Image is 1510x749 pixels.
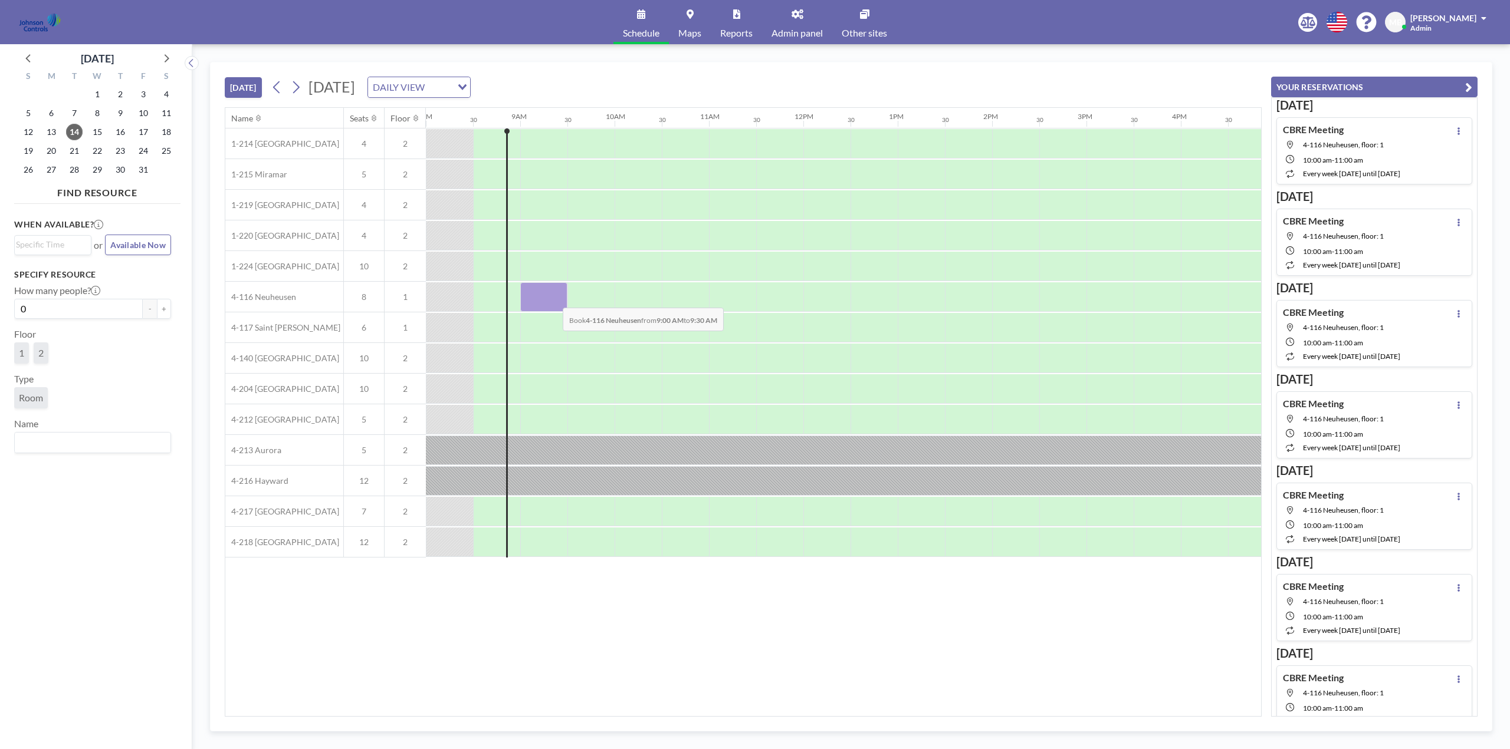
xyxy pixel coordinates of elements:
span: 2 [385,200,426,210]
span: 4-218 [GEOGRAPHIC_DATA] [225,537,339,547]
div: 30 [659,116,666,124]
span: Tuesday, October 14, 2025 [66,124,83,140]
span: Monday, October 6, 2025 [43,105,60,121]
div: 30 [848,116,855,124]
span: Saturday, October 11, 2025 [158,105,175,121]
span: Available Now [110,240,166,250]
h3: [DATE] [1276,555,1472,569]
h3: [DATE] [1276,646,1472,661]
span: - [1332,247,1334,256]
span: Saturday, October 18, 2025 [158,124,175,140]
span: every week [DATE] until [DATE] [1303,443,1400,452]
span: 4-116 Neuheusen, floor: 1 [1303,323,1384,332]
span: 2 [385,138,426,149]
span: 4-140 [GEOGRAPHIC_DATA] [225,353,339,364]
span: 1-215 Miramar [225,169,287,180]
span: Tuesday, October 28, 2025 [66,161,83,178]
span: Friday, October 17, 2025 [135,124,152,140]
span: [DATE] [308,78,355,95]
b: 9:30 AM [690,316,717,325]
span: 1 [19,347,24,358]
div: 4PM [1172,112,1187,121]
span: 7 [344,506,384,517]
span: 4-212 [GEOGRAPHIC_DATA] [225,414,339,425]
div: Name [231,113,253,124]
span: or [94,239,103,251]
div: S [17,70,40,85]
span: every week [DATE] until [DATE] [1303,352,1400,361]
div: W [86,70,109,85]
div: 10AM [606,112,625,121]
span: 4-204 [GEOGRAPHIC_DATA] [225,384,339,394]
div: 30 [1036,116,1043,124]
div: Search for option [368,77,470,97]
span: 10:00 AM [1303,612,1332,621]
span: Monday, October 20, 2025 [43,143,60,159]
button: - [143,299,157,319]
span: 11:00 AM [1334,338,1363,347]
b: 4-116 Neuheusen [586,316,641,325]
span: Monday, October 27, 2025 [43,161,60,178]
span: Sunday, October 5, 2025 [20,105,37,121]
span: Thursday, October 30, 2025 [112,161,129,178]
div: 30 [942,116,949,124]
span: Friday, October 31, 2025 [135,161,152,178]
span: Other sites [842,28,887,38]
span: 11:00 AM [1334,521,1363,530]
span: 4-216 Hayward [225,476,288,486]
h3: [DATE] [1276,372,1472,387]
span: DAILY VIEW [370,80,427,95]
span: 11:00 AM [1334,704,1363,712]
div: 2PM [983,112,998,121]
span: 10:00 AM [1303,247,1332,256]
label: Floor [14,328,36,340]
span: 2 [385,506,426,517]
span: Wednesday, October 8, 2025 [89,105,106,121]
h4: CBRE Meeting [1283,306,1344,318]
span: 10:00 AM [1303,338,1332,347]
h4: CBRE Meeting [1283,672,1344,684]
span: Sunday, October 26, 2025 [20,161,37,178]
span: 12 [344,537,384,547]
span: 5 [344,414,384,425]
h3: [DATE] [1276,98,1472,113]
span: 4-213 Aurora [225,445,281,456]
div: T [63,70,86,85]
span: Admin [1410,24,1432,32]
span: Reports [720,28,753,38]
span: Maps [678,28,701,38]
span: Friday, October 10, 2025 [135,105,152,121]
span: 4-116 Neuheusen, floor: 1 [1303,506,1384,514]
span: 4-117 Saint [PERSON_NAME] [225,322,340,333]
span: Wednesday, October 1, 2025 [89,86,106,103]
h3: [DATE] [1276,281,1472,295]
div: 30 [470,116,477,124]
span: Sunday, October 19, 2025 [20,143,37,159]
span: 1-224 [GEOGRAPHIC_DATA] [225,261,339,272]
h4: CBRE Meeting [1283,398,1344,410]
span: 10:00 AM [1303,430,1332,438]
div: 30 [1225,116,1232,124]
span: [PERSON_NAME] [1410,13,1476,23]
span: 6 [344,322,384,333]
span: Saturday, October 25, 2025 [158,143,175,159]
input: Search for option [16,238,84,251]
div: 30 [1131,116,1138,124]
span: 2 [385,414,426,425]
span: 2 [385,476,426,486]
span: 4-116 Neuheusen [225,292,296,302]
span: Thursday, October 16, 2025 [112,124,129,140]
span: every week [DATE] until [DATE] [1303,626,1400,635]
span: Tuesday, October 7, 2025 [66,105,83,121]
span: 10:00 AM [1303,704,1332,712]
span: 4 [344,230,384,241]
span: Room [19,392,43,403]
b: 9:00 AM [656,316,684,325]
span: 2 [385,445,426,456]
input: Search for option [16,435,164,450]
span: 5 [344,445,384,456]
div: 1PM [889,112,904,121]
span: 2 [385,353,426,364]
div: 30 [753,116,760,124]
div: Floor [390,113,411,124]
